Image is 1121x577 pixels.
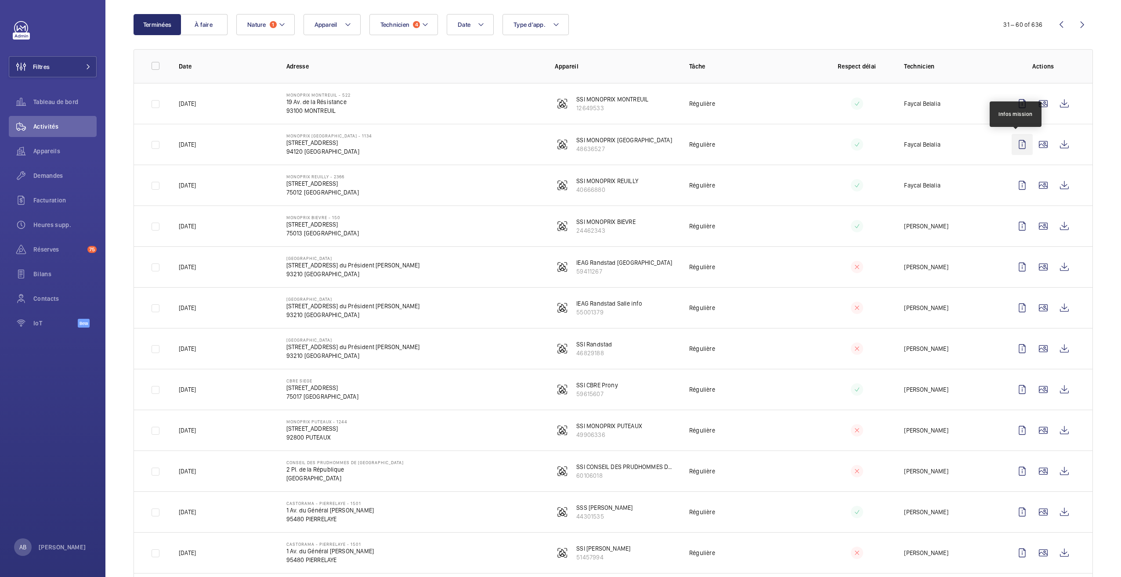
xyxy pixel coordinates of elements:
span: Réserves [33,245,84,254]
p: [DATE] [179,385,196,394]
p: CBRE SIEGE [286,378,358,383]
p: MONOPRIX REUILLY - 2366 [286,174,359,179]
p: IEAG Randstad Salle info [576,299,642,308]
p: [DATE] [179,181,196,190]
p: 19 Av. de la Résistance [286,97,351,106]
p: [PERSON_NAME] [904,548,948,557]
p: SSI MONOPRIX BIEVRE [576,217,635,226]
span: Appareils [33,147,97,155]
p: 92800 PUTEAUX [286,433,347,442]
img: fire_alarm.svg [557,221,568,231]
p: 95480 PIERRELAYE [286,515,374,523]
p: [PERSON_NAME] [904,303,948,312]
p: Technicien [904,62,998,71]
p: 75017 [GEOGRAPHIC_DATA] [286,392,358,401]
p: [PERSON_NAME] [904,385,948,394]
span: Technicien [380,21,410,28]
p: [DATE] [179,140,196,149]
p: [DATE] [179,344,196,353]
p: [STREET_ADDRESS] [286,383,358,392]
p: [STREET_ADDRESS] du Président [PERSON_NAME] [286,261,420,270]
p: IEAG Randstad [GEOGRAPHIC_DATA] [576,258,672,267]
p: Castorama - PIERRELAYE - 1501 [286,541,374,547]
p: Régulière [689,181,715,190]
p: 49906336 [576,430,642,439]
img: fire_alarm.svg [557,507,568,517]
p: [PERSON_NAME] [904,222,948,231]
span: 4 [413,21,420,28]
p: [DATE] [179,263,196,271]
span: Facturation [33,196,97,205]
span: Nature [247,21,266,28]
p: SSS [PERSON_NAME] [576,503,633,512]
p: SSI MONOPRIX MONTREUIL [576,95,648,104]
p: Appareil [555,62,675,71]
button: Filtres [9,56,97,77]
p: [GEOGRAPHIC_DATA] [286,296,420,302]
p: [PERSON_NAME] [904,467,948,476]
button: Technicien4 [369,14,438,35]
p: SSI MONOPRIX PUTEAUX [576,422,642,430]
p: Régulière [689,99,715,108]
span: 1 [270,21,277,28]
img: fire_alarm.svg [557,180,568,191]
img: fire_alarm.svg [557,548,568,558]
p: SSI Randstad [576,340,612,349]
p: [DATE] [179,508,196,516]
p: Faycal Belalia [904,99,940,108]
p: 94120 [GEOGRAPHIC_DATA] [286,147,372,156]
p: 93100 MONTREUIL [286,106,351,115]
img: fire_alarm.svg [557,425,568,436]
p: Tâche [689,62,810,71]
p: [DATE] [179,222,196,231]
p: SSI CONSEIL DES PRUDHOMMES DE [GEOGRAPHIC_DATA] [576,462,675,471]
img: fire_alarm.svg [557,98,568,109]
span: 75 [87,246,97,253]
p: [STREET_ADDRESS] du Président [PERSON_NAME] [286,302,420,310]
p: 55001379 [576,308,642,317]
p: Régulière [689,222,715,231]
p: Régulière [689,263,715,271]
p: CONSEIL DES PRUDHOMMES DE [GEOGRAPHIC_DATA] [286,460,404,465]
p: Faycal Belalia [904,181,940,190]
img: fire_alarm.svg [557,384,568,395]
p: [STREET_ADDRESS] [286,138,372,147]
p: Date [179,62,272,71]
p: Régulière [689,548,715,557]
p: SSI CBRE Prony [576,381,618,389]
span: Beta [78,319,90,328]
p: AB [19,543,26,552]
p: 59411267 [576,267,672,276]
button: Date [447,14,494,35]
span: Filtres [33,62,50,71]
span: Demandes [33,171,97,180]
p: [DATE] [179,467,196,476]
div: 31 – 60 of 636 [1003,20,1042,29]
p: Régulière [689,426,715,435]
p: 46829188 [576,349,612,357]
p: Faycal Belalia [904,140,940,149]
p: 1 Av. du Général [PERSON_NAME] [286,506,374,515]
span: Date [458,21,470,28]
p: Régulière [689,467,715,476]
span: Activités [33,122,97,131]
p: [DATE] [179,426,196,435]
p: SSI [PERSON_NAME] [576,544,630,553]
button: Nature1 [236,14,295,35]
p: [STREET_ADDRESS] [286,220,359,229]
div: Infos mission [998,110,1033,118]
p: 75013 [GEOGRAPHIC_DATA] [286,229,359,238]
p: [STREET_ADDRESS] du Président [PERSON_NAME] [286,343,420,351]
button: Appareil [304,14,361,35]
button: Terminées [134,14,181,35]
img: fire_alarm.svg [557,262,568,272]
p: Castorama - PIERRELAYE - 1501 [286,501,374,506]
p: [DATE] [179,548,196,557]
p: 59615607 [576,389,618,398]
span: Bilans [33,270,97,278]
p: SSI MONOPRIX REUILLY [576,177,638,185]
p: 24462343 [576,226,635,235]
p: Adresse [286,62,541,71]
p: MONOPRIX MONTREUIL - 522 [286,92,351,97]
p: SSI MONOPRIX [GEOGRAPHIC_DATA] [576,136,672,144]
